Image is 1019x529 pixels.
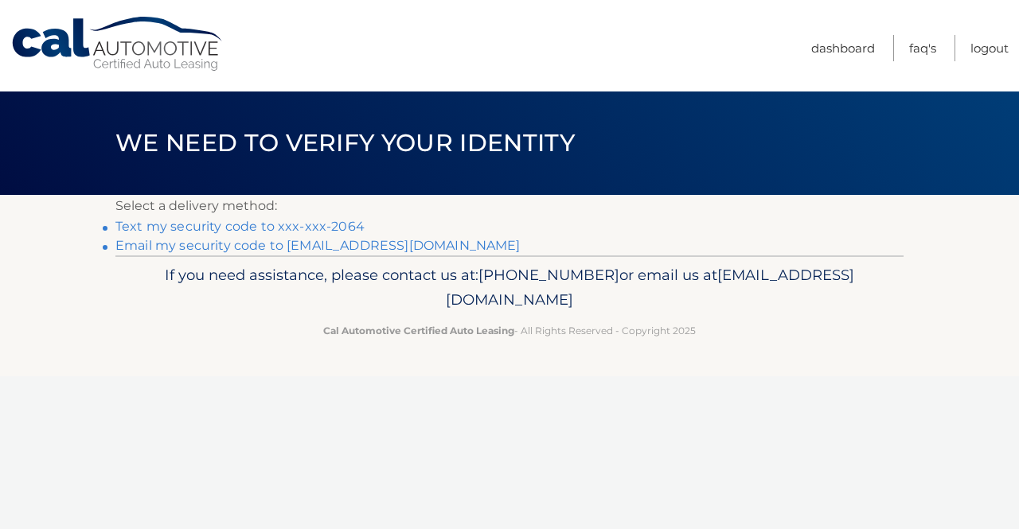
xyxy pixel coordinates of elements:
p: - All Rights Reserved - Copyright 2025 [126,322,893,339]
span: We need to verify your identity [115,128,575,158]
a: FAQ's [909,35,936,61]
a: Dashboard [811,35,875,61]
strong: Cal Automotive Certified Auto Leasing [323,325,514,336]
a: Text my security code to xxx-xxx-2064 [115,219,365,234]
span: [PHONE_NUMBER] [478,266,619,284]
a: Email my security code to [EMAIL_ADDRESS][DOMAIN_NAME] [115,238,521,253]
p: If you need assistance, please contact us at: or email us at [126,263,893,313]
a: Logout [970,35,1009,61]
a: Cal Automotive [10,16,225,72]
p: Select a delivery method: [115,195,904,217]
